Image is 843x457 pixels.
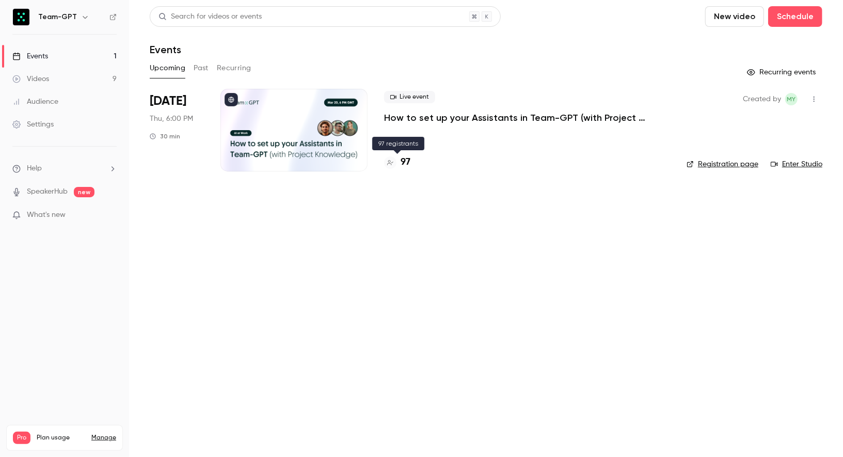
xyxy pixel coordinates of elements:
span: [DATE] [150,93,186,109]
div: Search for videos or events [158,11,262,22]
button: Upcoming [150,60,185,76]
a: SpeakerHub [27,186,68,197]
span: Created by [743,93,781,105]
button: Past [194,60,209,76]
li: help-dropdown-opener [12,163,117,174]
span: What's new [27,210,66,220]
h6: Team-GPT [38,12,77,22]
span: Live event [384,91,435,103]
h1: Events [150,43,181,56]
img: Team-GPT [13,9,29,25]
a: Manage [91,434,116,442]
div: Events [12,51,48,61]
div: Audience [12,97,58,107]
div: Videos [12,74,49,84]
span: MY [787,93,796,105]
button: Schedule [768,6,822,27]
span: Martin Yochev [785,93,798,105]
a: How to set up your Assistants in Team-GPT (with Project Knowledge) [384,112,670,124]
span: Pro [13,432,30,444]
iframe: Noticeable Trigger [104,211,117,220]
div: Settings [12,119,54,130]
button: New video [705,6,764,27]
div: Sep 11 Thu, 6:00 PM (Europe/London) [150,89,204,171]
div: 30 min [150,132,180,140]
span: new [74,187,94,197]
span: Thu, 6:00 PM [150,114,193,124]
span: Plan usage [37,434,85,442]
button: Recurring events [742,64,822,81]
a: 97 [384,155,410,169]
span: Help [27,163,42,174]
h4: 97 [401,155,410,169]
button: Recurring [217,60,251,76]
a: Registration page [687,159,758,169]
a: Enter Studio [771,159,822,169]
